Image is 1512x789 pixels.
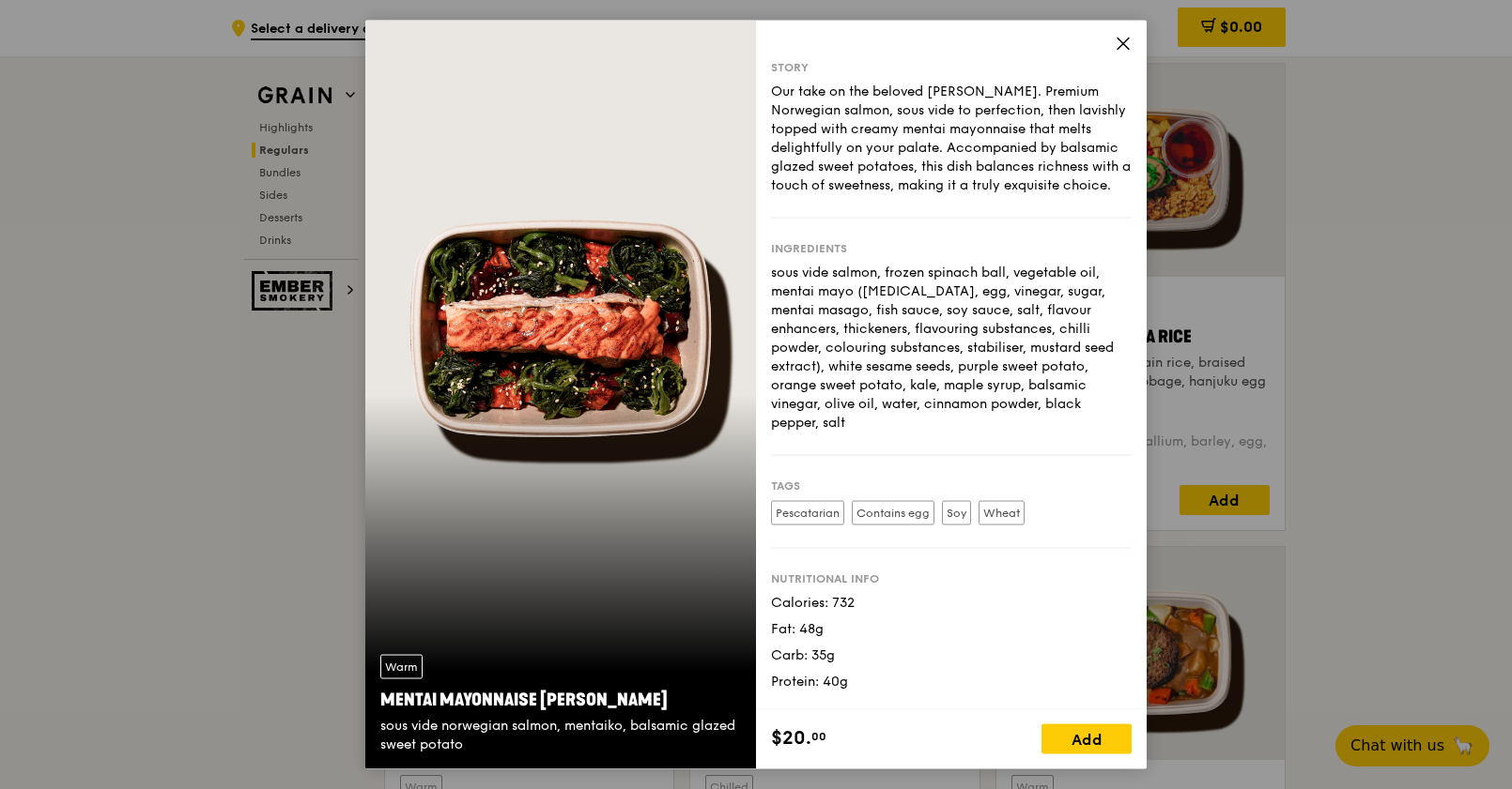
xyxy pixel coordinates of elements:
div: Fat: 48g [771,619,1132,638]
div: Mentai Mayonnaise [PERSON_NAME] [380,687,741,713]
div: Tags [771,478,1132,493]
label: Wheat [979,500,1025,524]
div: sous vide salmon, frozen spinach ball, vegetable oil, mentai mayo ([MEDICAL_DATA], egg, vinegar, ... [771,263,1132,432]
div: Ingredients [771,240,1132,255]
label: Soy [942,500,971,524]
span: $20. [771,724,811,752]
div: Protein: 40g [771,672,1132,690]
div: Nutritional info [771,570,1132,585]
div: Warm [380,655,423,679]
div: Add [1041,724,1132,754]
label: Pescatarian [771,500,844,524]
div: Story [771,59,1132,74]
div: Calories: 732 [771,593,1132,612]
div: sous vide norwegian salmon, mentaiko, balsamic glazed sweet potato [380,717,741,754]
span: 00 [811,729,826,744]
div: Carb: 35g [771,645,1132,664]
label: Contains egg [852,500,934,524]
div: Our take on the beloved [PERSON_NAME]. Premium Norwegian salmon, sous vide to perfection, then la... [771,82,1132,194]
